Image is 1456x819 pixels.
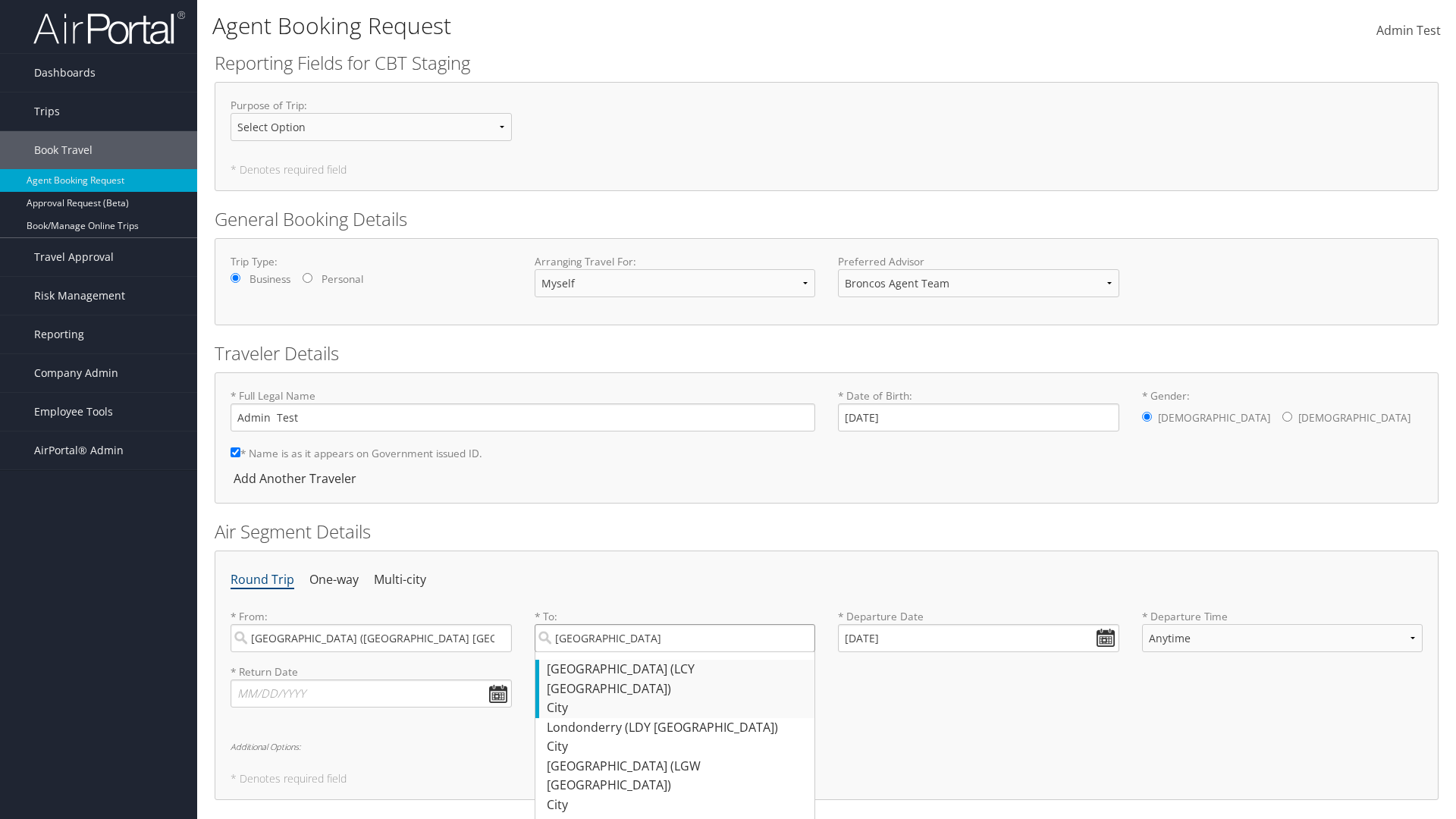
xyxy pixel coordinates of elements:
label: [DEMOGRAPHIC_DATA] [1158,403,1270,432]
label: * Full Legal Name [231,388,815,431]
label: Trip Type: [231,254,512,269]
label: * Return Date [231,664,512,679]
div: City [547,795,808,815]
li: Multi-city [374,566,426,594]
span: AirPortal® Admin [34,431,124,469]
span: Book Travel [34,131,93,169]
label: * To: [535,609,816,652]
span: Company Admin [34,354,118,392]
label: * Name is as it appears on Government issued ID. [231,439,482,467]
input: MM/DD/YYYY [838,624,1119,652]
span: Dashboards [34,54,96,92]
label: * Departure Date [838,609,1119,624]
h2: Reporting Fields for CBT Staging [215,50,1439,76]
img: airportal-logo.png [33,10,185,45]
div: City [547,737,808,757]
input: * Name is as it appears on Government issued ID. [231,447,240,457]
label: * Departure Time [1142,609,1423,664]
label: * Date of Birth: [838,388,1119,431]
div: Londonderry (LDY [GEOGRAPHIC_DATA]) [547,718,808,738]
input: * Gender:[DEMOGRAPHIC_DATA][DEMOGRAPHIC_DATA] [1282,412,1292,422]
input: * Date of Birth: [838,403,1119,431]
div: [GEOGRAPHIC_DATA] (LCY [GEOGRAPHIC_DATA]) [547,660,808,698]
label: Preferred Advisor [838,254,1119,269]
li: Round Trip [231,566,294,594]
h2: General Booking Details [215,206,1439,232]
span: Travel Approval [34,238,114,276]
input: [GEOGRAPHIC_DATA] (LCY [GEOGRAPHIC_DATA])CityLondonderry (LDY [GEOGRAPHIC_DATA])City[GEOGRAPHIC_D... [535,624,816,652]
div: City [547,698,808,718]
span: Trips [34,93,60,130]
div: Add Another Traveler [231,469,364,488]
h5: * Denotes required field [231,773,1423,784]
label: * Gender: [1142,388,1423,434]
span: Reporting [34,315,84,353]
h1: Agent Booking Request [212,10,1031,42]
span: Admin Test [1376,22,1441,39]
div: [GEOGRAPHIC_DATA] (LGW [GEOGRAPHIC_DATA]) [547,757,808,795]
h6: Additional Options: [231,742,1423,751]
label: Business [249,271,290,287]
input: * Full Legal Name [231,403,815,431]
h5: * Denotes required field [231,165,1423,175]
li: One-way [309,566,359,594]
label: Purpose of Trip : [231,98,512,153]
label: * From: [231,609,512,652]
label: [DEMOGRAPHIC_DATA] [1298,403,1410,432]
label: Arranging Travel For: [535,254,816,269]
input: * Gender:[DEMOGRAPHIC_DATA][DEMOGRAPHIC_DATA] [1142,412,1152,422]
select: Purpose of Trip: [231,113,512,141]
h2: Air Segment Details [215,519,1439,544]
label: Personal [322,271,363,287]
span: Risk Management [34,277,125,315]
input: MM/DD/YYYY [231,679,512,708]
select: * Departure Time [1142,624,1423,652]
input: City or Airport Code [231,624,512,652]
span: Employee Tools [34,393,113,431]
h2: Traveler Details [215,340,1439,366]
a: Admin Test [1376,8,1441,55]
